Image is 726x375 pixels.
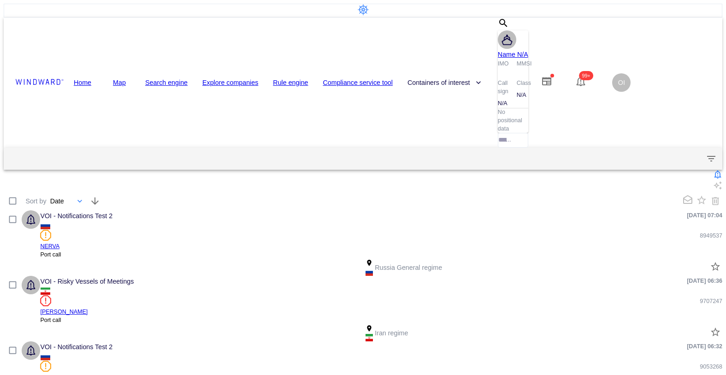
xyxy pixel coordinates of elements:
[40,361,86,374] div: Moderate risk
[579,71,593,80] span: 99+
[404,74,485,91] button: Containers of interest
[40,210,112,221] p: VOI - Notifications Test 2
[517,79,531,88] p: Class
[611,72,632,93] button: OI
[708,325,722,341] button: Star notifications
[319,74,396,91] button: Compliance service tool
[575,76,586,89] div: Notification center
[68,74,97,91] button: Home
[50,196,75,207] div: Date
[269,74,312,91] button: Rule engine
[40,316,61,325] p: Port call
[375,262,442,273] p: Russia General regime
[517,60,532,68] p: MMSI
[142,74,191,91] button: Search engine
[375,327,408,339] p: Iran regime
[40,276,134,287] p: VOI - Risky Vessels of Meetings
[273,77,308,89] a: Rule engine
[40,251,61,259] p: Port call
[145,77,188,89] a: Search engine
[323,77,393,89] a: Compliance service tool
[40,308,88,316] div: [PERSON_NAME]
[202,77,258,89] a: Explore companies
[40,230,59,243] div: Moderate risk
[708,260,722,275] button: Star notifications
[105,74,134,91] button: Map
[40,308,88,316] span: NILA
[113,77,126,89] a: Map
[498,108,528,133] p: No positional data
[498,60,509,68] p: IMO
[687,277,722,286] p: [DATE] 06:36
[618,79,625,86] span: OI
[40,295,88,308] div: High risk
[40,221,59,251] a: NERVA
[687,343,722,351] p: [DATE] 06:32
[498,49,528,60] a: Name N/A
[74,77,91,89] a: Home
[687,212,722,220] p: [DATE] 07:04
[517,91,528,100] div: N/A
[498,79,509,96] p: Call sign
[498,100,509,108] div: N/A
[199,74,262,91] button: Explore companies
[25,196,46,207] p: Sort by
[700,298,722,306] p: 9707247
[40,341,112,352] p: VOI - Notifications Test 2
[40,243,59,251] div: NERVA
[407,77,481,89] span: Containers of interest
[40,287,88,316] a: [PERSON_NAME]
[570,70,592,95] button: 99+
[700,232,722,240] p: 8949537
[570,78,592,86] a: 99+
[700,363,722,371] p: 9053268
[50,196,64,207] p: Date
